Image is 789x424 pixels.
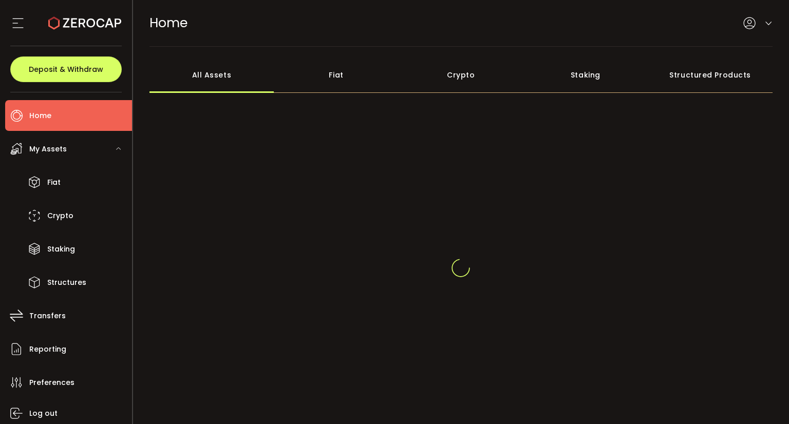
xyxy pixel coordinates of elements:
span: Transfers [29,309,66,323]
span: Fiat [47,175,61,190]
div: Staking [523,57,648,93]
span: Log out [29,406,58,421]
span: My Assets [29,142,67,157]
div: Fiat [274,57,399,93]
div: Structured Products [648,57,773,93]
div: All Assets [149,57,274,93]
span: Home [149,14,187,32]
span: Reporting [29,342,66,357]
span: Preferences [29,375,74,390]
span: Staking [47,242,75,257]
div: Crypto [399,57,523,93]
button: Deposit & Withdraw [10,56,122,82]
span: Deposit & Withdraw [29,66,103,73]
span: Structures [47,275,86,290]
span: Home [29,108,51,123]
span: Crypto [47,208,73,223]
